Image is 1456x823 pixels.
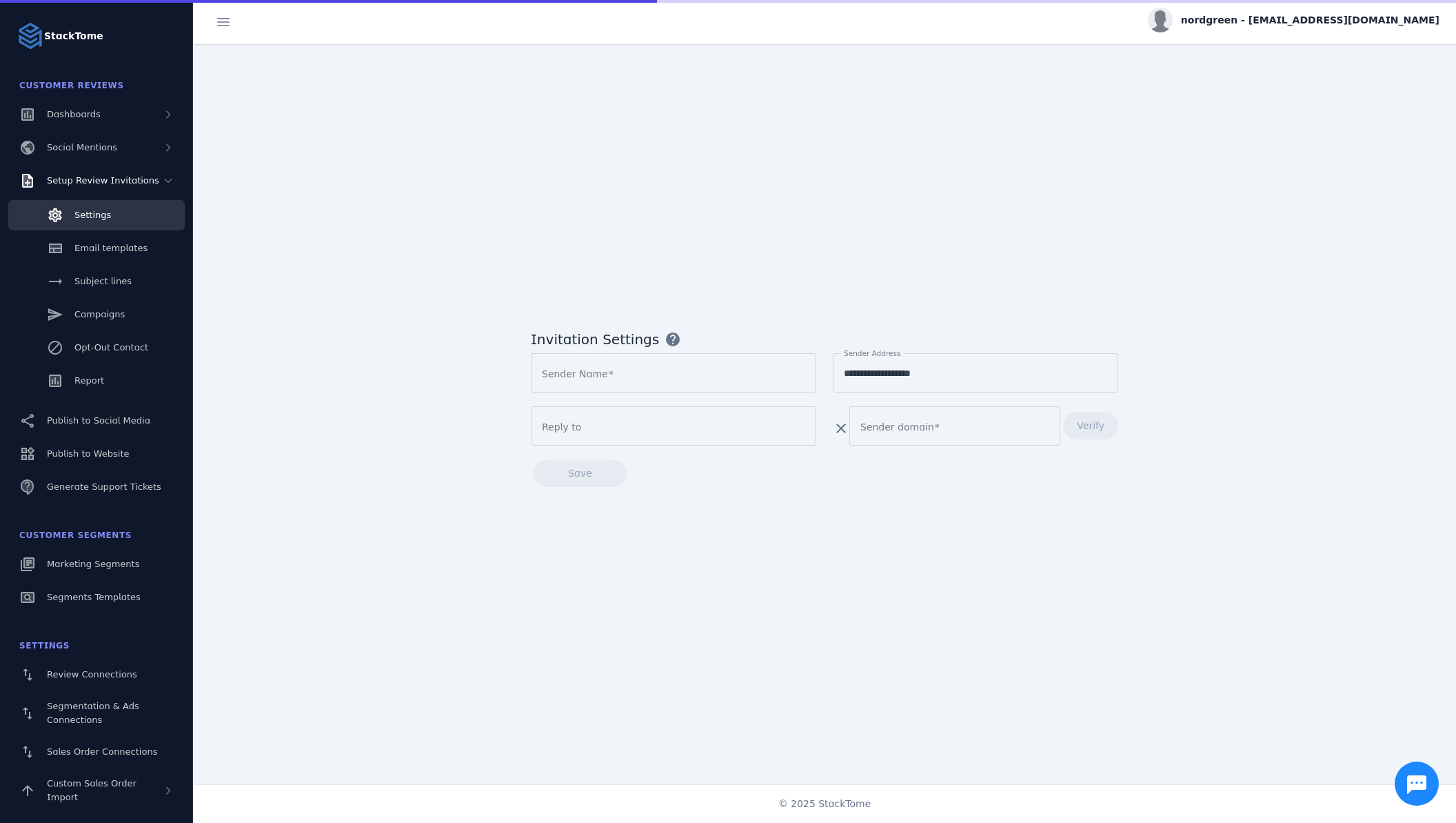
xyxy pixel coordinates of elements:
[47,415,150,426] span: Publish to Social Media
[74,309,125,319] span: Campaigns
[8,582,185,613] a: Segments Templates
[47,559,139,569] span: Marketing Segments
[8,737,185,767] a: Sales Order Connections
[47,448,129,459] span: Publish to Website
[47,778,136,802] span: Custom Sales Order Import
[47,701,139,725] span: Segmentation & Ads Connections
[1148,8,1439,32] button: nordgreen - [EMAIL_ADDRESS][DOMAIN_NAME]
[8,472,185,502] a: Generate Support Tickets
[542,368,608,379] mat-label: Sender Name
[8,549,185,579] a: Marketing Segments
[74,276,132,286] span: Subject lines
[8,693,185,734] a: Segmentation & Ads Connections
[47,669,137,680] span: Review Connections
[8,366,185,396] a: Report
[8,439,185,469] a: Publish to Website
[47,592,141,602] span: Segments Templates
[8,333,185,363] a: Opt-Out Contact
[17,22,44,50] img: Logo image
[19,641,70,651] span: Settings
[47,109,101,119] span: Dashboards
[778,797,871,811] span: © 2025 StackTome
[8,660,185,690] a: Review Connections
[1148,8,1173,32] img: profile.jpg
[1181,13,1439,28] span: nordgreen - [EMAIL_ADDRESS][DOMAIN_NAME]
[47,482,161,492] span: Generate Support Tickets
[47,746,157,757] span: Sales Order Connections
[47,175,159,186] span: Setup Review Invitations
[833,420,849,437] mat-icon: clear
[8,266,185,297] a: Subject lines
[860,422,934,433] mat-label: Sender domain
[19,531,132,540] span: Customer Segments
[8,406,185,436] a: Publish to Social Media
[74,210,111,220] span: Settings
[8,299,185,330] a: Campaigns
[844,349,900,357] mat-label: Sender Address
[44,29,103,43] strong: StackTome
[74,243,148,253] span: Email templates
[8,200,185,230] a: Settings
[74,342,148,353] span: Opt-Out Contact
[542,422,581,433] mat-label: Reply to
[74,375,104,386] span: Report
[8,233,185,264] a: Email templates
[19,81,124,90] span: Customer Reviews
[531,329,659,350] span: Invitation Settings
[47,142,117,152] span: Social Mentions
